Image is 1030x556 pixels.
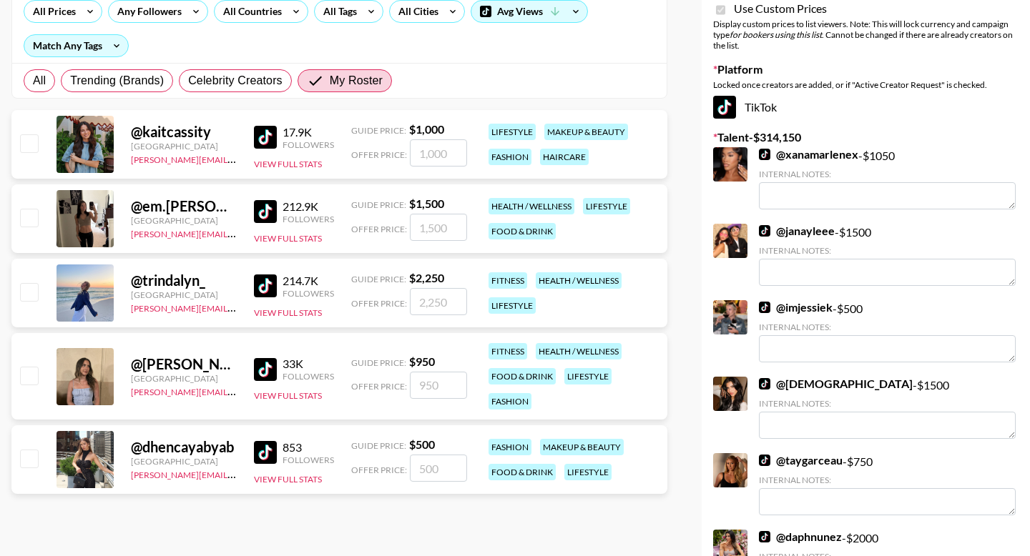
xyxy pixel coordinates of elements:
[564,464,612,480] div: lifestyle
[131,384,411,397] a: [PERSON_NAME][EMAIL_ADDRESS][PERSON_NAME][DOMAIN_NAME]
[489,198,574,214] div: health / wellness
[759,475,1016,485] div: Internal Notes:
[131,197,237,215] div: @ em.[PERSON_NAME]
[759,224,835,238] a: @janayleee
[351,440,406,451] span: Guide Price:
[759,531,770,542] img: TikTok
[759,149,770,160] img: TikTok
[544,124,628,140] div: makeup & beauty
[283,440,334,455] div: 853
[713,19,1019,51] div: Display custom prices to list viewers. Note: This will lock currency and campaign type . Cannot b...
[33,72,46,89] span: All
[540,149,589,165] div: haircare
[351,298,407,309] span: Offer Price:
[351,125,406,136] span: Guide Price:
[759,398,1016,409] div: Internal Notes:
[215,1,285,22] div: All Countries
[410,455,467,482] input: 500
[283,214,334,224] div: Followers
[759,377,1016,439] div: - $ 1500
[759,322,1016,332] div: Internal Notes:
[131,467,411,480] a: [PERSON_NAME][EMAIL_ADDRESS][PERSON_NAME][DOMAIN_NAME]
[536,343,622,359] div: health / wellness
[759,245,1016,256] div: Internal Notes:
[254,441,277,464] img: TikTok
[564,368,612,384] div: lifestyle
[713,96,736,119] img: TikTok
[759,147,1016,209] div: - $ 1050
[131,226,411,239] a: [PERSON_NAME][EMAIL_ADDRESS][PERSON_NAME][DOMAIN_NAME]
[351,465,407,475] span: Offer Price:
[471,1,587,22] div: Avg Views
[283,274,334,288] div: 214.7K
[283,455,334,465] div: Followers
[283,199,334,214] div: 212.9K
[409,354,435,368] strong: $ 950
[351,149,407,160] span: Offer Price:
[713,130,1019,144] label: Talent - $ 314,150
[489,223,556,239] div: food & drink
[489,464,556,480] div: food & drink
[759,378,770,389] img: TikTok
[283,139,334,150] div: Followers
[351,381,407,392] span: Offer Price:
[188,72,283,89] span: Celebrity Creators
[351,199,406,210] span: Guide Price:
[489,343,527,359] div: fitness
[131,373,237,384] div: [GEOGRAPHIC_DATA]
[489,368,556,384] div: food & drink
[409,122,444,136] strong: $ 1,000
[759,455,770,466] img: TikTok
[759,302,770,313] img: TikTok
[410,139,467,167] input: 1,000
[489,297,536,314] div: lifestyle
[489,149,531,165] div: fashion
[734,1,827,16] span: Use Custom Prices
[254,233,322,244] button: View Full Stats
[70,72,164,89] span: Trending (Brands)
[131,355,237,373] div: @ [PERSON_NAME]
[489,272,527,289] div: fitness
[254,159,322,169] button: View Full Stats
[131,456,237,467] div: [GEOGRAPHIC_DATA]
[759,224,1016,286] div: - $ 1500
[283,288,334,299] div: Followers
[131,141,237,152] div: [GEOGRAPHIC_DATA]
[254,307,322,318] button: View Full Stats
[254,390,322,401] button: View Full Stats
[759,453,843,467] a: @taygarceau
[254,200,277,223] img: TikTok
[315,1,360,22] div: All Tags
[489,124,536,140] div: lifestyle
[330,72,383,89] span: My Roster
[759,300,1016,362] div: - $ 500
[24,1,79,22] div: All Prices
[410,214,467,241] input: 1,500
[131,152,411,165] a: [PERSON_NAME][EMAIL_ADDRESS][PERSON_NAME][DOMAIN_NAME]
[759,147,858,162] a: @xanamarlenex
[713,79,1019,90] div: Locked once creators are added, or if "Active Creator Request" is checked.
[759,530,842,544] a: @daphnunez
[759,300,833,314] a: @imjessiek
[131,215,237,226] div: [GEOGRAPHIC_DATA]
[131,123,237,141] div: @ kaitcassity
[254,274,277,297] img: TikTok
[24,35,128,56] div: Match Any Tags
[131,300,411,314] a: [PERSON_NAME][EMAIL_ADDRESS][PERSON_NAME][DOMAIN_NAME]
[759,453,1016,515] div: - $ 750
[489,439,531,455] div: fashion
[131,289,237,300] div: [GEOGRAPHIC_DATA]
[730,29,822,40] em: for bookers using this list
[131,272,237,289] div: @ trindalyn_
[351,274,406,284] span: Guide Price:
[390,1,441,22] div: All Cities
[409,271,444,284] strong: $ 2,250
[759,377,913,391] a: @[DEMOGRAPHIC_DATA]
[109,1,185,22] div: Any Followers
[713,62,1019,76] label: Platform
[409,197,444,210] strong: $ 1,500
[351,224,407,234] span: Offer Price:
[409,437,435,451] strong: $ 500
[131,438,237,456] div: @ dhencayabyab
[489,393,531,409] div: fashion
